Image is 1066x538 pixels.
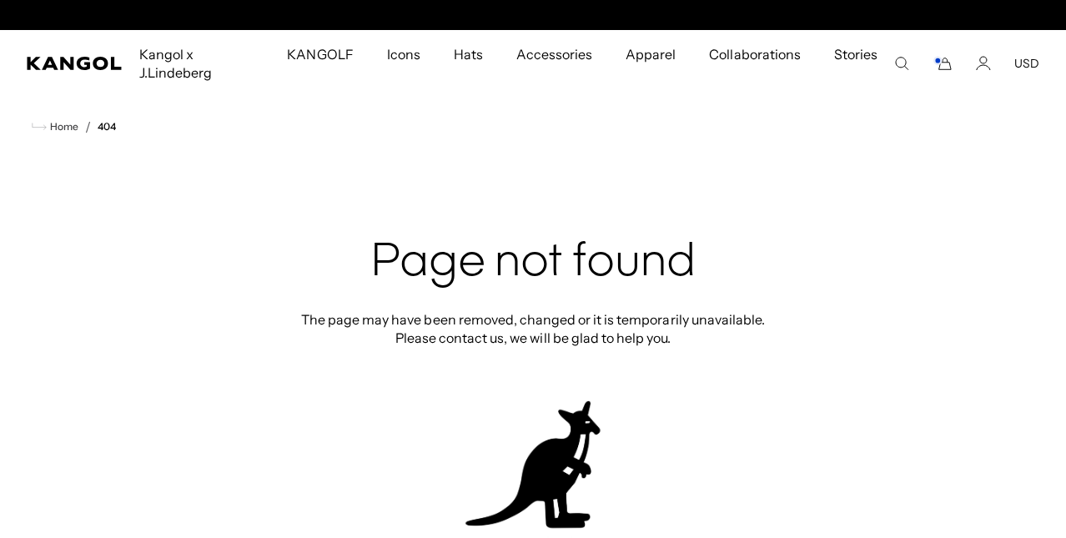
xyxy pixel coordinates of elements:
a: Account [976,56,991,71]
div: Announcement [361,8,705,22]
a: Icons [370,30,437,78]
button: Cart [933,56,953,71]
span: Apparel [626,30,676,78]
a: Stories [817,30,894,97]
span: Hats [454,30,483,78]
p: The page may have been removed, changed or it is temporarily unavailable. Please contact us, we w... [296,310,770,347]
a: Collaborations [692,30,817,78]
a: Kangol x J.Lindeberg [123,30,270,97]
a: Home [32,119,78,134]
span: Collaborations [709,30,800,78]
a: 404 [98,121,116,133]
span: KANGOLF [287,30,353,78]
slideshow-component: Announcement bar [361,8,705,22]
h2: Page not found [296,237,770,290]
span: Stories [834,30,877,97]
div: 1 of 2 [361,8,705,22]
button: USD [1014,56,1039,71]
a: Kangol [27,57,123,70]
span: Kangol x J.Lindeberg [139,30,254,97]
a: Apparel [609,30,692,78]
a: KANGOLF [270,30,370,78]
span: Accessories [516,30,592,78]
span: Home [47,121,78,133]
span: Icons [387,30,420,78]
a: Accessories [500,30,609,78]
li: / [78,117,91,137]
a: Hats [437,30,500,78]
summary: Search here [894,56,909,71]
